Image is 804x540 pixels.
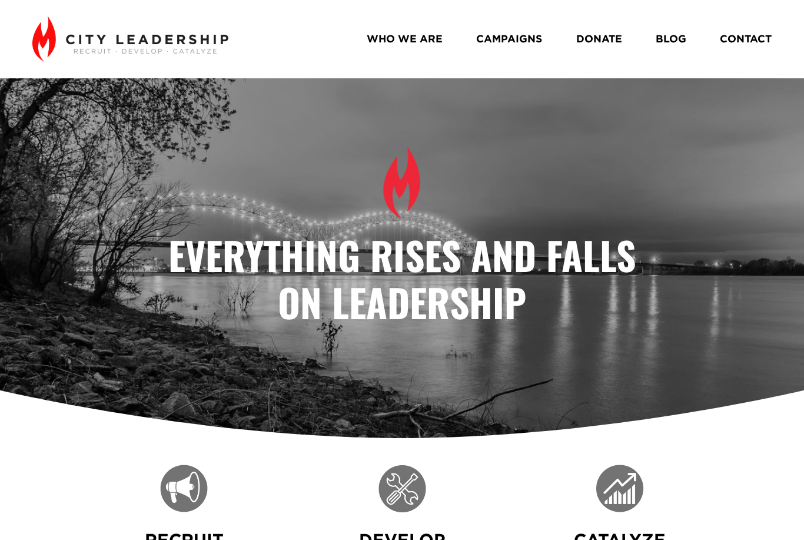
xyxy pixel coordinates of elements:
[656,29,686,49] a: BLOG
[476,29,542,49] a: CAMPAIGNS
[168,226,646,330] strong: Everything Rises and Falls on Leadership
[576,29,622,49] a: DONATE
[720,29,772,49] a: CONTACT
[367,29,443,49] a: WHO WE ARE
[32,16,228,62] img: City Leadership - Recruit. Develop. Catalyze.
